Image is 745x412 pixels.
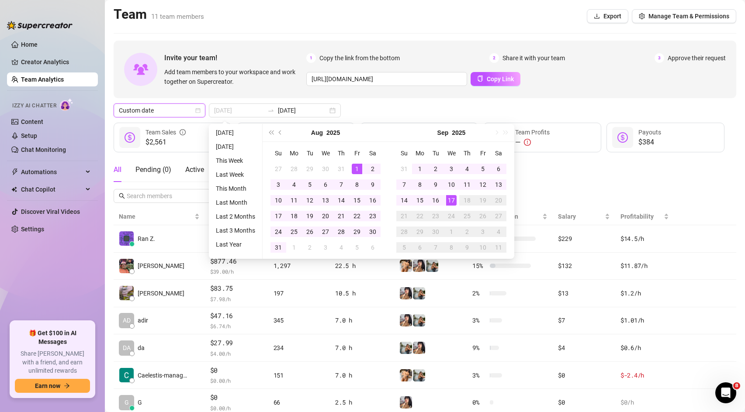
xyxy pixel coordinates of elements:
div: 31 [273,242,284,253]
div: 17 [446,195,457,206]
span: Approve their request [668,53,726,63]
li: Last Year [212,239,259,250]
span: setting [639,13,645,19]
td: 2025-09-29 [412,224,428,240]
div: 19 [305,211,315,221]
span: $47.16 [210,311,263,321]
td: 2025-09-23 [428,208,444,224]
td: 2025-08-15 [349,192,365,208]
td: 2025-08-22 [349,208,365,224]
div: 8 [446,242,457,253]
a: Discover Viral Videos [21,208,80,215]
th: Fr [349,145,365,161]
td: 2025-07-27 [270,161,286,177]
button: Choose a month [437,124,449,141]
td: 2025-08-09 [365,177,381,192]
button: Previous month (PageUp) [276,124,285,141]
th: Th [333,145,349,161]
td: 2025-09-01 [412,161,428,177]
div: 10 [273,195,284,206]
button: Choose a year [326,124,340,141]
td: 2025-09-03 [318,240,333,255]
div: 22.5 h [335,261,389,271]
th: Tu [428,145,444,161]
td: 2025-08-12 [302,192,318,208]
td: 2025-08-01 [349,161,365,177]
span: Payouts [638,129,661,136]
div: 9 [462,242,472,253]
span: $ 7.98 /h [210,295,263,303]
img: SivanSecret [400,342,412,354]
td: 2025-09-24 [444,208,459,224]
td: 2025-10-11 [491,240,506,255]
div: 24 [446,211,457,221]
div: 26 [478,211,488,221]
td: 2025-09-06 [491,161,506,177]
div: 5 [399,242,409,253]
td: 2025-08-10 [270,192,286,208]
td: 2025-08-21 [333,208,349,224]
li: [DATE] [212,141,259,152]
a: Content [21,118,43,125]
div: 11 [289,195,299,206]
span: Add team members to your workspace and work together on Supercreator. [164,67,303,86]
div: 25 [462,211,472,221]
td: 2025-09-22 [412,208,428,224]
div: 197 [274,288,325,298]
div: 28 [336,227,347,237]
div: 1 [352,164,362,174]
div: 2 [367,164,378,174]
span: Manage Team & Permissions [648,13,729,20]
li: Last 2 Months [212,211,259,222]
img: Babydanix [413,342,425,354]
td: 2025-09-17 [444,192,459,208]
div: 31 [399,164,409,174]
span: AD [123,316,131,325]
span: Ran Z. [138,234,155,244]
a: Creator Analytics [21,55,91,69]
div: 4 [336,242,347,253]
div: 4 [462,164,472,174]
li: This Month [212,183,259,194]
td: 2025-09-05 [349,240,365,255]
li: Last Week [212,169,259,180]
div: 6 [415,242,425,253]
span: adir [138,316,148,325]
div: 10 [446,179,457,190]
td: 2025-09-12 [475,177,491,192]
img: Shalva [400,260,412,272]
img: SivanSecret [413,287,425,299]
td: 2025-08-27 [318,224,333,240]
li: [DATE] [212,127,259,138]
div: 30 [367,227,378,237]
div: 26 [305,227,315,237]
td: 2025-08-24 [270,224,286,240]
div: 29 [415,227,425,237]
div: 14 [336,195,347,206]
td: 2025-09-27 [491,208,506,224]
td: 2025-08-31 [270,240,286,255]
span: swap-right [267,107,274,114]
td: 2025-09-19 [475,192,491,208]
td: 2025-09-11 [459,177,475,192]
div: 13 [493,179,504,190]
div: — [515,137,550,148]
td: 2025-09-04 [459,161,475,177]
td: 2025-08-16 [365,192,381,208]
td: 2025-09-16 [428,192,444,208]
img: Elay Amram [119,259,134,273]
span: Chat Copilot [21,182,83,196]
div: 4 [289,179,299,190]
div: 5 [352,242,362,253]
td: 2025-09-06 [365,240,381,255]
div: All [114,165,121,175]
div: 1,297 [274,261,325,271]
img: SivanSecret [413,369,425,381]
div: 30 [320,164,331,174]
div: 11 [493,242,504,253]
div: 15 [352,195,362,206]
div: 7 [399,179,409,190]
td: 2025-09-28 [396,224,412,240]
div: 345 [274,316,325,325]
div: 21 [399,211,409,221]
